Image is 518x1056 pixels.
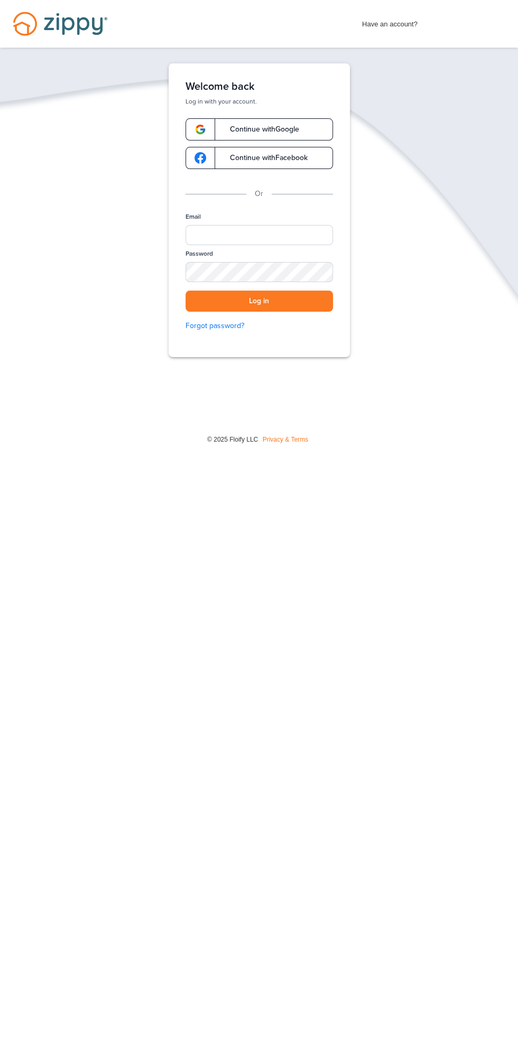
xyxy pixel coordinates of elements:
[186,118,333,141] a: google-logoContinue withGoogle
[186,147,333,169] a: google-logoContinue withFacebook
[186,320,333,332] a: Forgot password?
[219,154,308,162] span: Continue with Facebook
[255,188,263,200] p: Or
[186,291,333,312] button: Log in
[186,225,333,245] input: Email
[207,436,258,443] span: © 2025 Floify LLC
[186,212,201,221] label: Email
[195,124,206,135] img: google-logo
[195,152,206,164] img: google-logo
[186,80,333,93] h1: Welcome back
[186,249,213,258] label: Password
[362,13,418,30] span: Have an account?
[186,97,333,106] p: Log in with your account.
[219,126,299,133] span: Continue with Google
[263,436,308,443] a: Privacy & Terms
[186,262,333,282] input: Password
